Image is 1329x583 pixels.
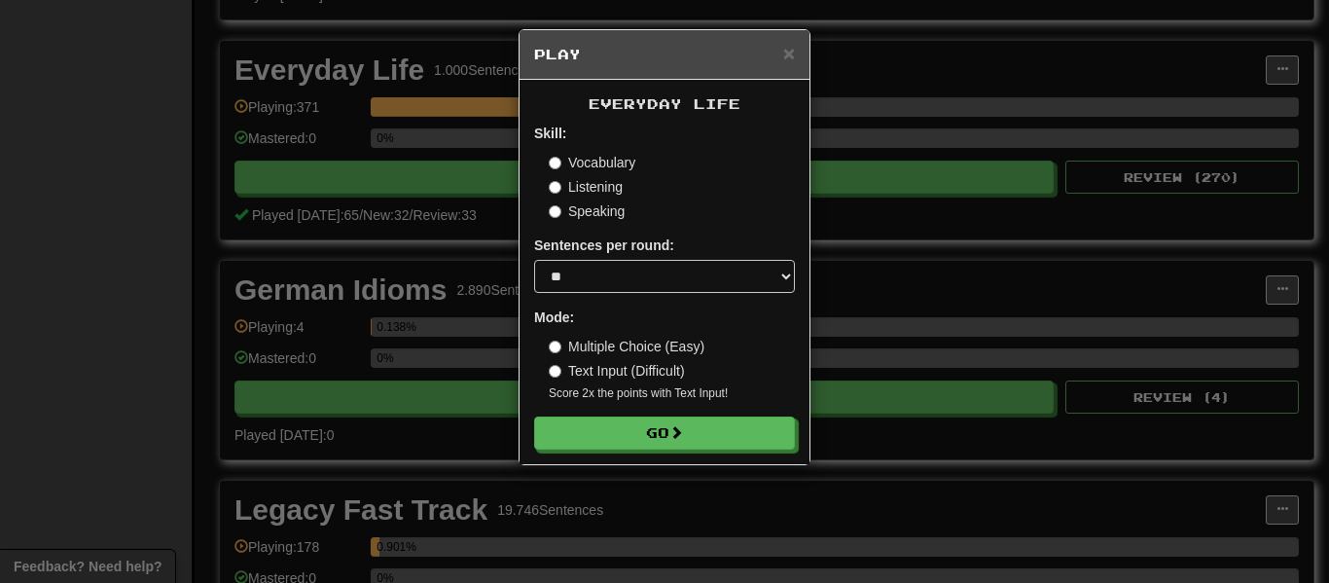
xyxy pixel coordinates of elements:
[534,45,795,64] h5: Play
[549,177,623,197] label: Listening
[549,153,635,172] label: Vocabulary
[589,95,740,112] span: Everyday Life
[534,236,674,255] label: Sentences per round:
[534,417,795,450] button: Go
[534,310,574,325] strong: Mode:
[549,157,561,169] input: Vocabulary
[549,365,561,378] input: Text Input (Difficult)
[534,126,566,141] strong: Skill:
[549,205,561,218] input: Speaking
[783,42,795,64] span: ×
[783,43,795,63] button: Close
[549,201,625,221] label: Speaking
[549,385,795,402] small: Score 2x the points with Text Input !
[549,181,561,194] input: Listening
[549,361,685,381] label: Text Input (Difficult)
[549,341,561,353] input: Multiple Choice (Easy)
[549,337,704,356] label: Multiple Choice (Easy)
